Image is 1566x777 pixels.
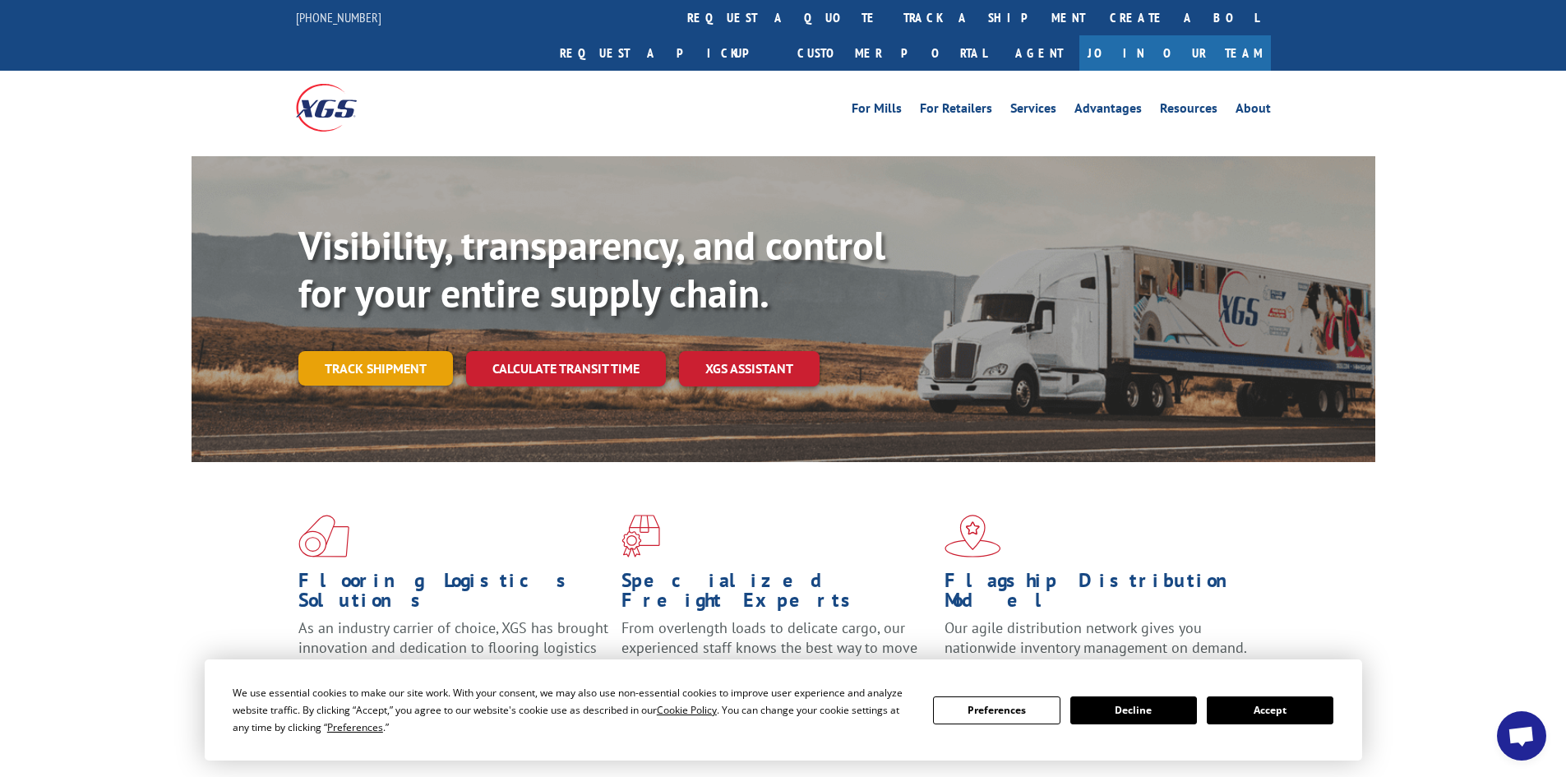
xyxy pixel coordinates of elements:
a: Resources [1160,102,1217,120]
b: Visibility, transparency, and control for your entire supply chain. [298,220,885,318]
a: Join Our Team [1079,35,1271,71]
img: xgs-icon-total-supply-chain-intelligence-red [298,515,349,557]
h1: Flooring Logistics Solutions [298,571,609,618]
div: We use essential cookies to make our site work. With your consent, we may also use non-essential ... [233,684,913,736]
div: Cookie Consent Prompt [205,659,1362,761]
a: Request a pickup [547,35,785,71]
button: Preferences [933,696,1060,724]
div: Open chat [1497,711,1546,761]
p: From overlength loads to delicate cargo, our experienced staff knows the best way to move your fr... [621,618,932,691]
a: Agent [999,35,1079,71]
img: xgs-icon-flagship-distribution-model-red [945,515,1001,557]
img: xgs-icon-focused-on-flooring-red [621,515,660,557]
span: Our agile distribution network gives you nationwide inventory management on demand. [945,618,1247,657]
a: Advantages [1074,102,1142,120]
h1: Flagship Distribution Model [945,571,1255,618]
a: For Mills [852,102,902,120]
a: About [1236,102,1271,120]
span: Preferences [327,720,383,734]
a: [PHONE_NUMBER] [296,9,381,25]
a: Calculate transit time [466,351,666,386]
button: Accept [1207,696,1333,724]
a: Customer Portal [785,35,999,71]
span: As an industry carrier of choice, XGS has brought innovation and dedication to flooring logistics... [298,618,608,677]
a: XGS ASSISTANT [679,351,820,386]
button: Decline [1070,696,1197,724]
h1: Specialized Freight Experts [621,571,932,618]
a: For Retailers [920,102,992,120]
span: Cookie Policy [657,703,717,717]
a: Services [1010,102,1056,120]
a: Track shipment [298,351,453,386]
